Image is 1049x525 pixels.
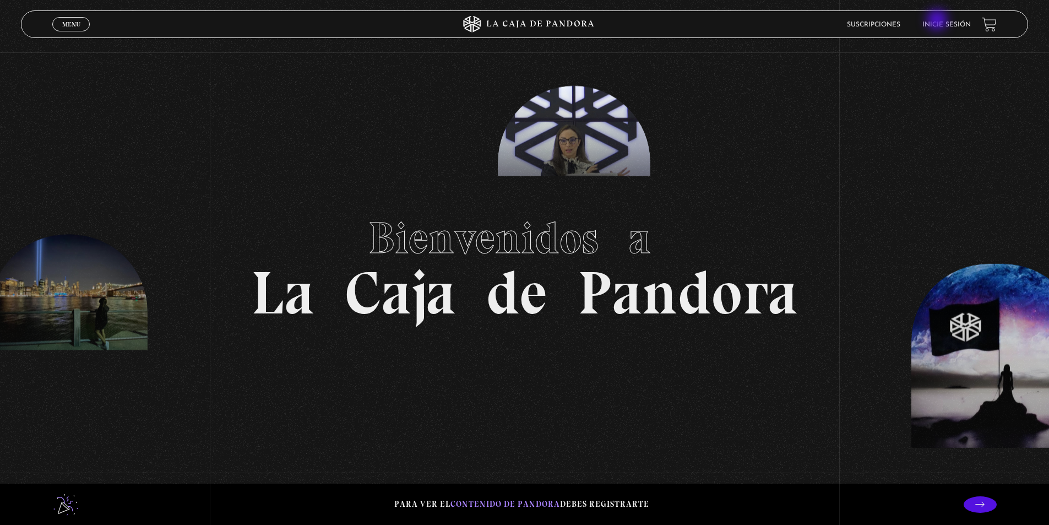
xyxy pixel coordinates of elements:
[922,21,971,28] a: Inicie sesión
[58,30,84,38] span: Cerrar
[368,212,681,264] span: Bienvenidos a
[62,21,80,28] span: Menu
[982,17,997,32] a: View your shopping cart
[251,202,798,323] h1: La Caja de Pandora
[847,21,900,28] a: Suscripciones
[450,499,560,509] span: contenido de Pandora
[394,497,649,512] p: Para ver el debes registrarte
